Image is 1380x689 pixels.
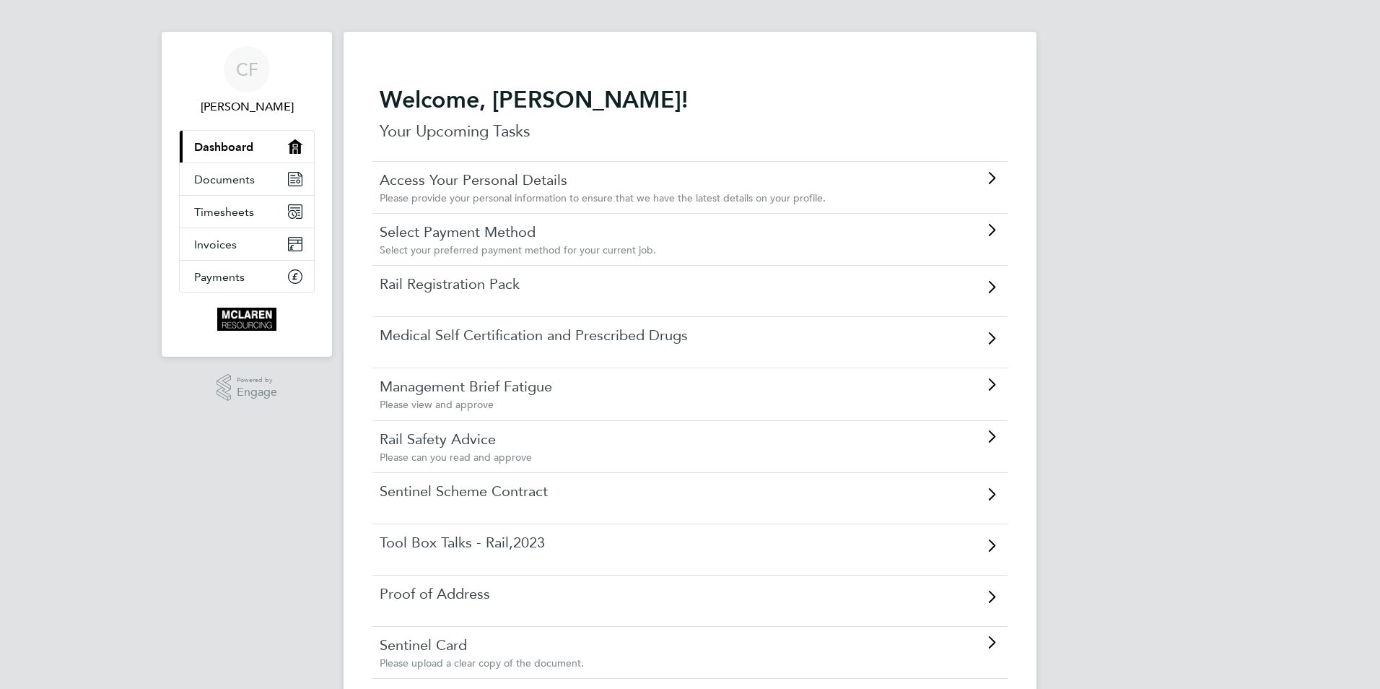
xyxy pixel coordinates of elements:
p: Your Upcoming Tasks [380,120,1000,143]
a: Sentinel Scheme Contract [380,482,919,500]
span: Please provide your personal information to ensure that we have the latest details on your profile. [380,191,826,204]
a: Select Payment Method [380,222,919,241]
h2: Welcome, [PERSON_NAME]! [380,85,1000,114]
a: Access Your Personal Details [380,170,919,189]
span: Please upload a clear copy of the document. [380,656,584,669]
span: Documents [194,173,255,186]
a: Medical Self Certification and Prescribed Drugs [380,326,919,344]
span: Payments [194,270,245,284]
a: Sentinel Card [380,636,919,654]
span: Charley Frost [179,98,315,116]
a: Payments [180,261,314,292]
img: mclaren-logo-retina.png [217,308,276,331]
a: Rail Safety Advice [380,430,919,448]
nav: Main navigation [162,32,332,357]
a: Powered byEngage [217,374,278,402]
span: Dashboard [194,140,253,154]
a: Tool Box Talks - Rail,2023 [380,533,919,552]
a: Proof of Address [380,584,919,603]
a: Go to home page [179,308,315,331]
a: Management Brief Fatigue [380,377,919,396]
span: Powered by [237,374,277,386]
a: Documents [180,163,314,195]
span: Invoices [194,238,237,251]
a: Rail Registration Pack [380,274,919,293]
a: CF[PERSON_NAME] [179,46,315,116]
span: CF [236,60,258,79]
a: Timesheets [180,196,314,227]
a: Dashboard [180,131,314,162]
span: Engage [237,386,277,399]
span: Please can you read and approve [380,451,532,464]
span: Timesheets [194,205,254,219]
a: Invoices [180,228,314,260]
span: Select your preferred payment method for your current job. [380,243,656,256]
span: Please view and approve [380,398,494,411]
